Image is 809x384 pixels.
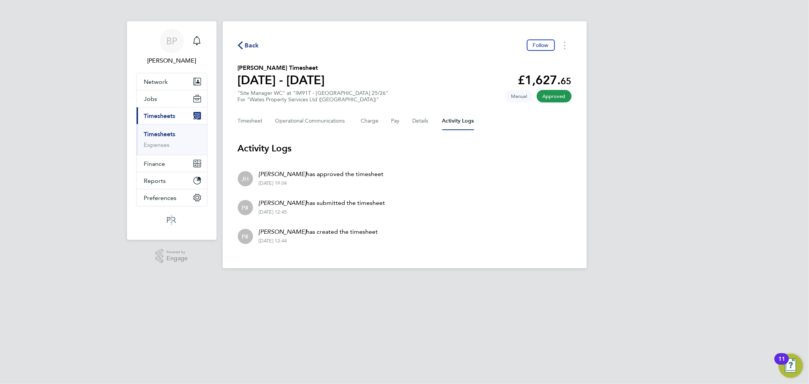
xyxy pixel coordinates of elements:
[558,39,572,51] button: Timesheets Menu
[361,112,379,130] button: Charge
[242,232,249,241] span: P#
[165,214,178,226] img: psrsolutions-logo-retina.png
[238,171,253,186] div: James Harding
[527,39,555,51] button: Follow
[238,112,263,130] button: Timesheet
[167,255,188,262] span: Engage
[238,63,325,72] h2: [PERSON_NAME] Timesheet
[144,141,170,148] a: Expenses
[136,56,207,65] span: Ben Perkin
[137,155,207,172] button: Finance
[413,112,430,130] button: Details
[238,41,259,50] button: Back
[259,198,385,208] p: has submitted the timesheet
[561,76,572,87] span: 65
[156,249,188,263] a: Powered byEngage
[166,36,177,46] span: BP
[259,180,384,186] div: [DATE] 19:04
[127,21,217,240] nav: Main navigation
[245,41,259,50] span: Back
[242,203,249,212] span: P#
[238,72,325,88] h1: [DATE] - [DATE]
[136,214,207,226] a: Go to home page
[238,142,572,154] h3: Activity Logs
[144,131,176,138] a: Timesheets
[238,200,253,215] div: Person #426534
[442,112,474,130] button: Activity Logs
[505,90,534,102] span: This timesheet was manually created.
[144,194,177,201] span: Preferences
[137,107,207,124] button: Timesheets
[136,29,207,65] a: BP[PERSON_NAME]
[137,189,207,206] button: Preferences
[144,160,165,167] span: Finance
[167,249,188,255] span: Powered by
[533,42,549,49] span: Follow
[259,227,378,236] p: has created the timesheet
[259,228,306,235] em: [PERSON_NAME]
[259,170,384,179] p: has approved the timesheet
[518,73,572,87] app-decimal: £1,627.
[144,112,176,120] span: Timesheets
[137,172,207,189] button: Reports
[259,209,385,215] div: [DATE] 12:45
[144,95,157,102] span: Jobs
[537,90,572,102] span: This timesheet has been approved.
[242,175,249,183] span: JH
[259,238,378,244] div: [DATE] 12:44
[238,96,389,103] div: For "Wates Property Services Ltd ([GEOGRAPHIC_DATA])"
[238,90,389,103] div: "Site Manager WC" at "IM91T - [GEOGRAPHIC_DATA] 25/26"
[238,229,253,244] div: Person #426534
[137,73,207,90] button: Network
[391,112,401,130] button: Pay
[275,112,349,130] button: Operational Communications
[137,90,207,107] button: Jobs
[259,170,306,178] em: [PERSON_NAME]
[144,78,168,85] span: Network
[779,354,803,378] button: Open Resource Center, 11 new notifications
[144,177,166,184] span: Reports
[778,359,785,369] div: 11
[259,199,306,206] em: [PERSON_NAME]
[137,124,207,155] div: Timesheets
